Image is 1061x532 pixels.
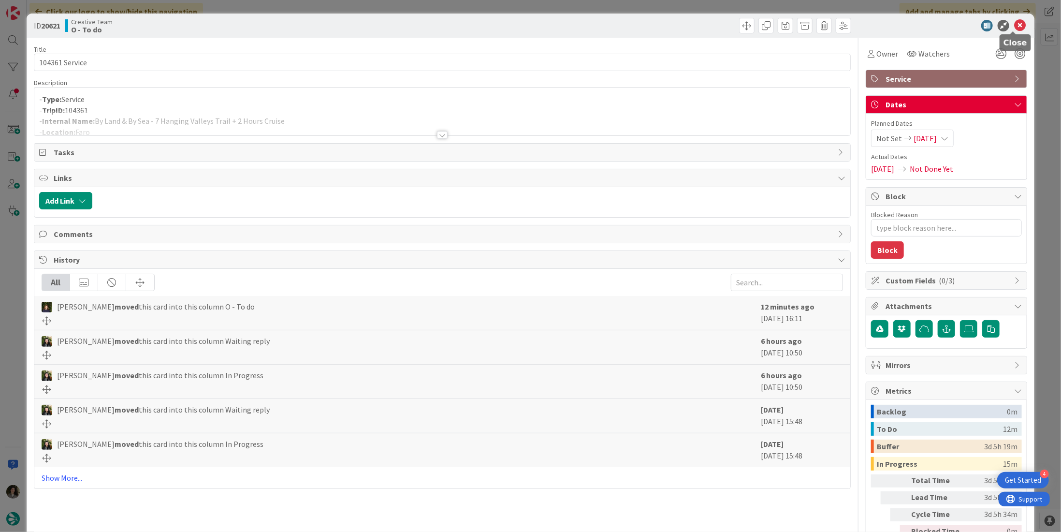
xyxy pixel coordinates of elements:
div: [DATE] 10:50 [761,335,843,359]
img: MC [42,302,52,312]
span: Watchers [918,48,950,59]
b: [DATE] [761,439,784,449]
div: Open Get Started checklist, remaining modules: 4 [997,472,1049,488]
div: [DATE] 10:50 [761,369,843,394]
div: 15m [1003,457,1017,471]
img: BC [42,405,52,415]
b: moved [115,302,139,311]
div: 4 [1040,470,1049,478]
span: Custom Fields [886,275,1009,286]
span: Block [886,191,1009,202]
b: 12 minutes ago [761,302,814,311]
span: Not Done Yet [910,163,953,175]
button: Add Link [39,192,92,209]
label: Blocked Reason [871,210,918,219]
span: Owner [876,48,898,59]
div: Cycle Time [911,508,964,521]
button: Block [871,241,904,259]
b: O - To do [71,26,113,33]
div: All [42,274,70,291]
strong: Type: [42,94,61,104]
span: [PERSON_NAME] this card into this column In Progress [57,438,263,450]
span: Service [886,73,1009,85]
img: BC [42,439,52,450]
span: Tasks [54,147,833,158]
div: Lead Time [911,491,964,504]
span: Mirrors [886,359,1009,371]
b: 6 hours ago [761,370,802,380]
b: moved [115,370,139,380]
img: BC [42,370,52,381]
p: - 104361 [39,105,845,116]
span: Comments [54,228,833,240]
b: moved [115,439,139,449]
div: [DATE] 15:48 [761,438,843,462]
b: moved [115,405,139,414]
span: [DATE] [914,133,937,144]
span: Not Set [876,133,902,144]
span: Actual Dates [871,152,1022,162]
span: [PERSON_NAME] this card into this column Waiting reply [57,335,270,347]
p: - Service [39,94,845,105]
span: ID [34,20,60,31]
img: BC [42,336,52,347]
span: [PERSON_NAME] this card into this column O - To do [57,301,255,312]
div: 12m [1003,422,1017,436]
span: Description [34,78,67,87]
b: 6 hours ago [761,336,802,346]
label: Title [34,45,46,54]
input: type card name here... [34,54,851,71]
h5: Close [1003,38,1027,47]
div: Buffer [877,440,984,453]
div: In Progress [877,457,1003,471]
span: Attachments [886,300,1009,312]
b: 20621 [41,21,60,30]
div: Backlog [877,405,1007,418]
span: [DATE] [871,163,894,175]
div: 3d 5h 46m [968,491,1017,504]
span: [PERSON_NAME] this card into this column In Progress [57,369,263,381]
span: Links [54,172,833,184]
div: 3d 5h 46m [968,474,1017,488]
b: moved [115,336,139,346]
div: Total Time [911,474,964,488]
span: Planned Dates [871,118,1022,129]
span: [PERSON_NAME] this card into this column Waiting reply [57,404,270,415]
input: Search... [731,274,843,291]
div: [DATE] 16:11 [761,301,843,325]
b: [DATE] [761,405,784,414]
div: Get Started [1005,475,1041,485]
span: History [54,254,833,266]
span: Creative Team [71,18,113,26]
div: To Do [877,422,1003,436]
span: ( 0/3 ) [939,276,955,285]
div: 3d 5h 19m [984,440,1017,453]
div: 0m [1007,405,1017,418]
span: Support [20,1,44,13]
a: Show More... [42,472,843,484]
div: 3d 5h 34m [968,508,1017,521]
strong: TripID: [42,105,65,115]
span: Dates [886,99,1009,110]
span: Metrics [886,385,1009,397]
div: [DATE] 15:48 [761,404,843,428]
